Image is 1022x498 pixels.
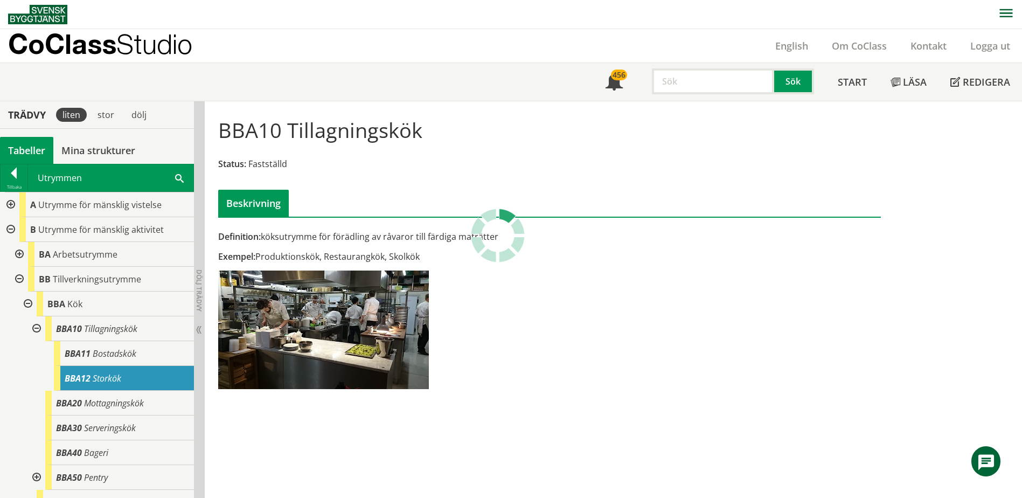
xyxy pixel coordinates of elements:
button: Sök [774,68,814,94]
span: Start [838,75,867,88]
span: Dölj trädvy [194,269,204,312]
span: Studio [116,28,192,60]
a: 456 [594,63,635,101]
span: Definition: [218,231,261,243]
p: CoClass [8,38,192,50]
span: Pentry [84,472,108,483]
div: 456 [611,70,627,80]
span: Bageri [84,447,108,459]
span: BBA10 [56,323,82,335]
span: B [30,224,36,236]
span: BBA50 [56,472,82,483]
a: English [763,39,820,52]
span: Fastställd [248,158,287,170]
span: Utrymme för mänsklig vistelse [38,199,162,211]
h1: BBA10 Tillagningskök [218,118,422,142]
img: BBA10Tillagningskk.jpg [218,271,429,389]
span: Tillagningskök [84,323,137,335]
div: stor [91,108,121,122]
span: A [30,199,36,211]
span: BBA40 [56,447,82,459]
input: Sök [652,68,774,94]
div: Produktionskök, Restaurangkök, Skolkök [218,251,654,262]
a: Mina strukturer [53,137,143,164]
span: Storkök [93,372,121,384]
span: Bostadskök [93,348,136,359]
img: Laddar [471,209,525,262]
a: CoClassStudio [8,29,215,63]
div: dölj [125,108,153,122]
img: Svensk Byggtjänst [8,5,67,24]
div: Beskrivning [218,190,289,217]
a: Redigera [938,63,1022,101]
span: Arbetsutrymme [53,248,117,260]
span: BBA20 [56,397,82,409]
span: Läsa [903,75,927,88]
a: Om CoClass [820,39,899,52]
span: BBA11 [65,348,91,359]
span: BA [39,248,51,260]
span: BBA [47,298,65,310]
span: Sök i tabellen [175,172,184,183]
div: liten [56,108,87,122]
span: BBA30 [56,422,82,434]
span: Mottagningskök [84,397,144,409]
span: Serveringskök [84,422,136,434]
span: BBA12 [65,372,91,384]
span: Exempel: [218,251,255,262]
span: Kök [67,298,82,310]
div: köksutrymme för förädling av råvaror till färdiga maträtter [218,231,654,243]
span: Redigera [963,75,1010,88]
span: BB [39,273,51,285]
a: Start [826,63,879,101]
div: Tillbaka [1,183,27,191]
a: Logga ut [958,39,1022,52]
span: Status: [218,158,246,170]
a: Kontakt [899,39,958,52]
div: Utrymmen [28,164,193,191]
div: Trädvy [2,109,52,121]
span: Tillverkningsutrymme [53,273,141,285]
span: Notifikationer [606,74,623,92]
span: Utrymme för mänsklig aktivitet [38,224,164,236]
a: Läsa [879,63,938,101]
